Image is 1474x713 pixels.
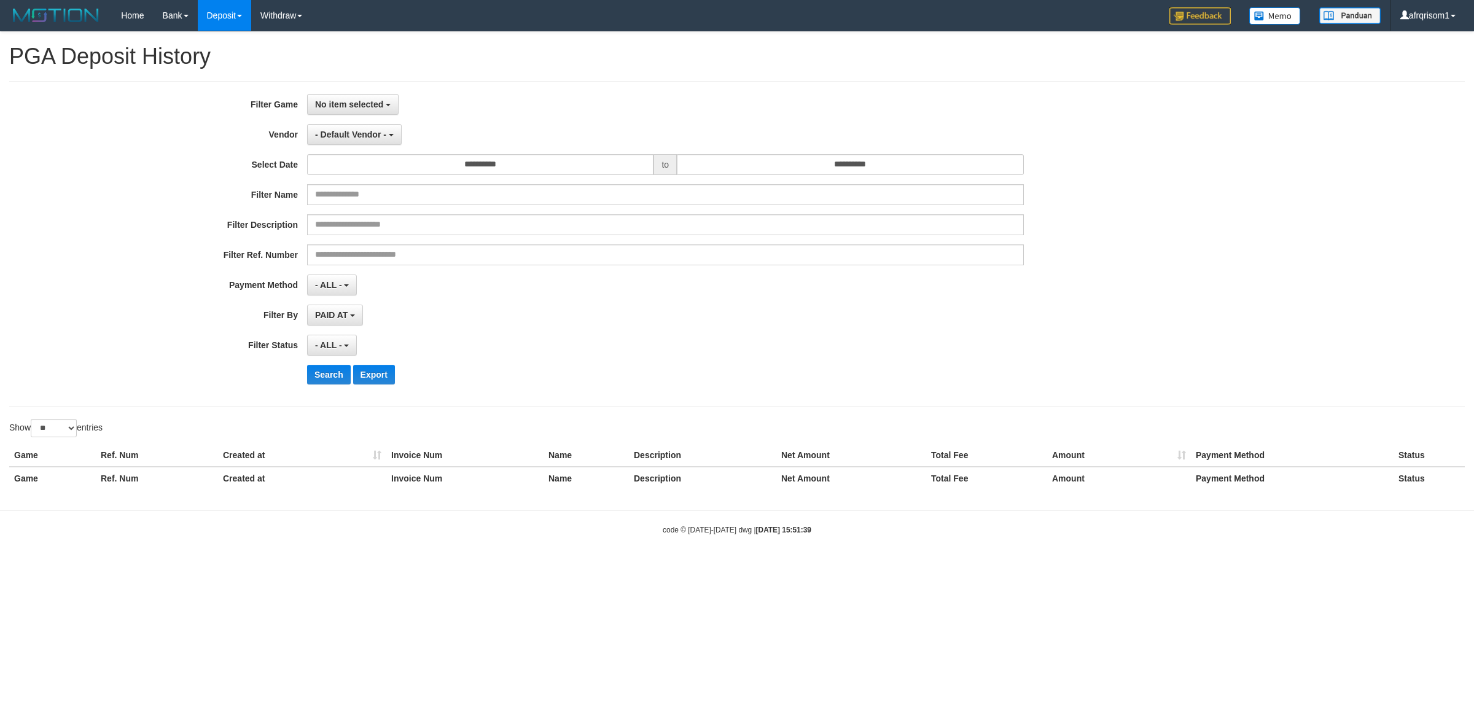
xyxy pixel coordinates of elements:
[776,444,926,467] th: Net Amount
[307,335,357,356] button: - ALL -
[96,467,218,489] th: Ref. Num
[96,444,218,467] th: Ref. Num
[307,275,357,295] button: - ALL -
[9,44,1465,69] h1: PGA Deposit History
[629,444,776,467] th: Description
[9,6,103,25] img: MOTION_logo.png
[1169,7,1231,25] img: Feedback.jpg
[544,444,629,467] th: Name
[1191,467,1394,489] th: Payment Method
[629,467,776,489] th: Description
[353,365,395,384] button: Export
[9,444,96,467] th: Game
[307,94,399,115] button: No item selected
[307,365,351,384] button: Search
[9,419,103,437] label: Show entries
[386,444,544,467] th: Invoice Num
[307,124,402,145] button: - Default Vendor -
[1394,467,1465,489] th: Status
[315,280,342,290] span: - ALL -
[1191,444,1394,467] th: Payment Method
[386,467,544,489] th: Invoice Num
[315,340,342,350] span: - ALL -
[663,526,811,534] small: code © [DATE]-[DATE] dwg |
[544,467,629,489] th: Name
[1249,7,1301,25] img: Button%20Memo.svg
[653,154,677,175] span: to
[218,467,386,489] th: Created at
[1394,444,1465,467] th: Status
[756,526,811,534] strong: [DATE] 15:51:39
[1047,444,1191,467] th: Amount
[926,444,1047,467] th: Total Fee
[31,419,77,437] select: Showentries
[776,467,926,489] th: Net Amount
[218,444,386,467] th: Created at
[315,310,348,320] span: PAID AT
[9,467,96,489] th: Game
[1319,7,1381,24] img: panduan.png
[926,467,1047,489] th: Total Fee
[1047,467,1191,489] th: Amount
[315,99,383,109] span: No item selected
[315,130,386,139] span: - Default Vendor -
[307,305,363,325] button: PAID AT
